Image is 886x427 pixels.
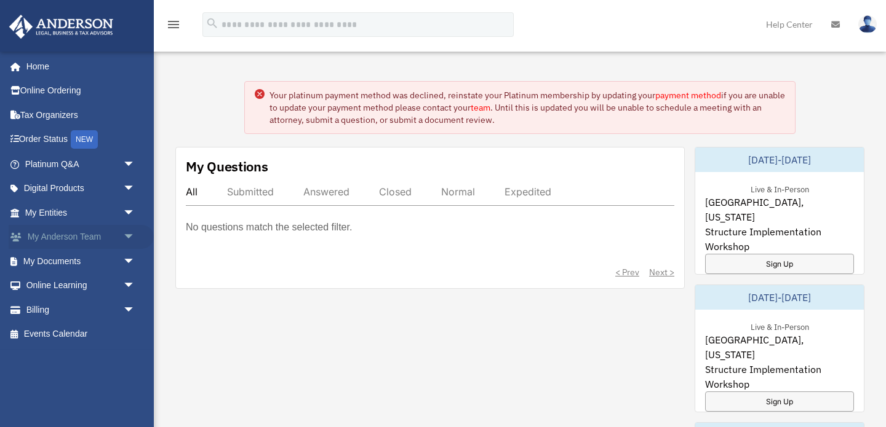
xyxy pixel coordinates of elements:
[123,176,148,202] span: arrow_drop_down
[471,102,490,113] a: team
[9,176,154,201] a: Digital Productsarrow_drop_down
[186,219,352,236] p: No questions match the selected filter.
[858,15,877,33] img: User Pic
[705,332,854,362] span: [GEOGRAPHIC_DATA], [US_STATE]
[9,54,148,79] a: Home
[9,200,154,225] a: My Entitiesarrow_drop_down
[705,362,854,391] span: Structure Implementation Workshop
[123,225,148,250] span: arrow_drop_down
[9,127,154,152] a: Order StatusNEW
[705,254,854,274] a: Sign Up
[441,186,475,198] div: Normal
[741,319,819,332] div: Live & In-Person
[9,297,154,322] a: Billingarrow_drop_down
[166,22,181,32] a: menu
[505,186,551,198] div: Expedited
[379,186,412,198] div: Closed
[9,103,154,127] a: Tax Organizers
[71,130,98,149] div: NEW
[695,147,864,172] div: [DATE]-[DATE]
[123,249,148,274] span: arrow_drop_down
[303,186,349,198] div: Answered
[9,322,154,347] a: Events Calendar
[695,285,864,310] div: [DATE]-[DATE]
[6,15,117,39] img: Anderson Advisors Platinum Portal
[227,186,274,198] div: Submitted
[123,152,148,177] span: arrow_drop_down
[123,200,148,225] span: arrow_drop_down
[9,273,154,298] a: Online Learningarrow_drop_down
[655,90,721,101] a: payment method
[705,391,854,412] a: Sign Up
[9,249,154,273] a: My Documentsarrow_drop_down
[705,224,854,254] span: Structure Implementation Workshop
[741,182,819,195] div: Live & In-Person
[269,89,785,126] div: Your platinum payment method was declined, reinstate your Platinum membership by updating your if...
[186,157,268,176] div: My Questions
[9,152,154,176] a: Platinum Q&Aarrow_drop_down
[705,195,854,224] span: [GEOGRAPHIC_DATA], [US_STATE]
[186,186,198,198] div: All
[123,297,148,323] span: arrow_drop_down
[9,79,154,103] a: Online Ordering
[123,273,148,299] span: arrow_drop_down
[9,225,154,249] a: My Anderson Teamarrow_drop_down
[206,17,219,30] i: search
[166,17,181,32] i: menu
